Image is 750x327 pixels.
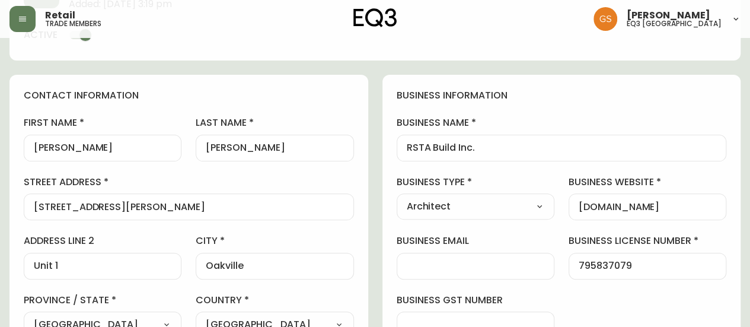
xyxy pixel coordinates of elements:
span: Retail [45,11,75,20]
input: https://www.designshop.com [579,201,716,212]
label: business email [397,234,554,247]
label: last name [196,116,353,129]
label: province / state [24,294,181,307]
img: logo [353,8,397,27]
label: street address [24,176,354,189]
h4: contact information [24,89,354,102]
label: business website [569,176,726,189]
h4: business information [397,89,727,102]
h5: eq3 [GEOGRAPHIC_DATA] [627,20,722,27]
span: [PERSON_NAME] [627,11,710,20]
label: business gst number [397,294,554,307]
label: business name [397,116,727,129]
label: first name [24,116,181,129]
label: country [196,294,353,307]
label: address line 2 [24,234,181,247]
label: business license number [569,234,726,247]
img: 6b403d9c54a9a0c30f681d41f5fc2571 [593,7,617,31]
label: business type [397,176,554,189]
label: city [196,234,353,247]
h5: trade members [45,20,101,27]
